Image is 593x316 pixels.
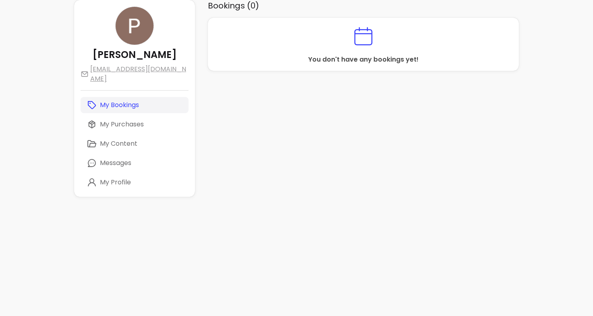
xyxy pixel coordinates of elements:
a: My Profile [81,174,189,190]
p: My Content [100,139,137,149]
p: My Bookings [100,100,139,110]
img: avatar [116,7,153,45]
p: Messages [100,158,131,168]
a: [EMAIL_ADDRESS][DOMAIN_NAME] [81,64,189,84]
p: You don't have any bookings yet! [308,55,419,64]
p: [PERSON_NAME] [93,48,177,61]
a: Messages [81,155,189,171]
p: My Profile [100,178,131,187]
p: My Purchases [100,120,144,129]
a: My Content [81,136,189,152]
a: My Bookings [81,97,189,113]
a: My Purchases [81,116,189,132]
